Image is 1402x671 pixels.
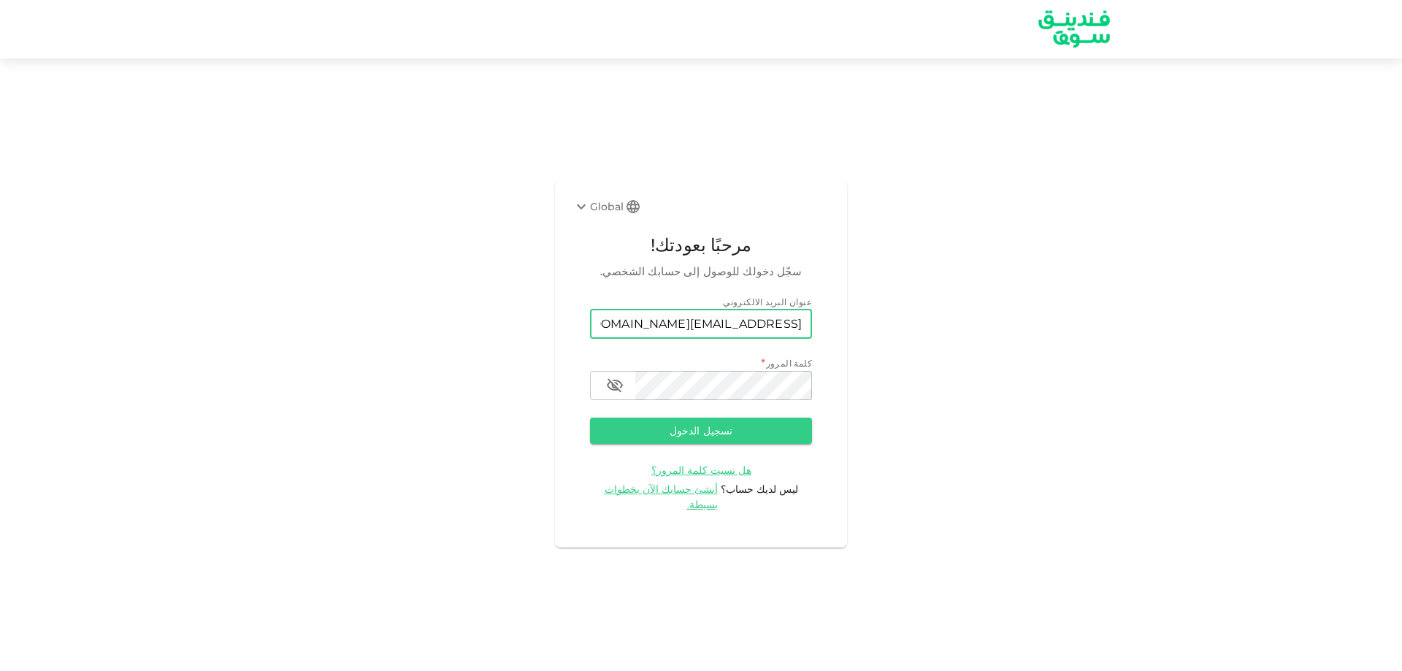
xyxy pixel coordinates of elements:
a: هل نسيت كلمة المرور؟ [651,463,751,477]
a: logo [1031,1,1117,57]
span: أنشئ حسابك الآن بخطوات بسيطة. [605,483,719,511]
span: ليس لديك حساب؟ [721,483,798,496]
span: مرحبًا بعودتك! [590,231,812,259]
span: هل نسيت كلمة المرور؟ [651,464,751,477]
div: Global [572,198,624,215]
button: تسجيل الدخول [590,418,812,444]
span: سجّل دخولك للوصول إلى حسابك الشخصي. [590,263,812,280]
input: password [635,371,812,400]
input: email [590,310,812,339]
span: عنوان البريد الالكتروني [723,296,812,307]
img: logo [1019,1,1129,57]
span: كلمة المرور [766,358,812,369]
